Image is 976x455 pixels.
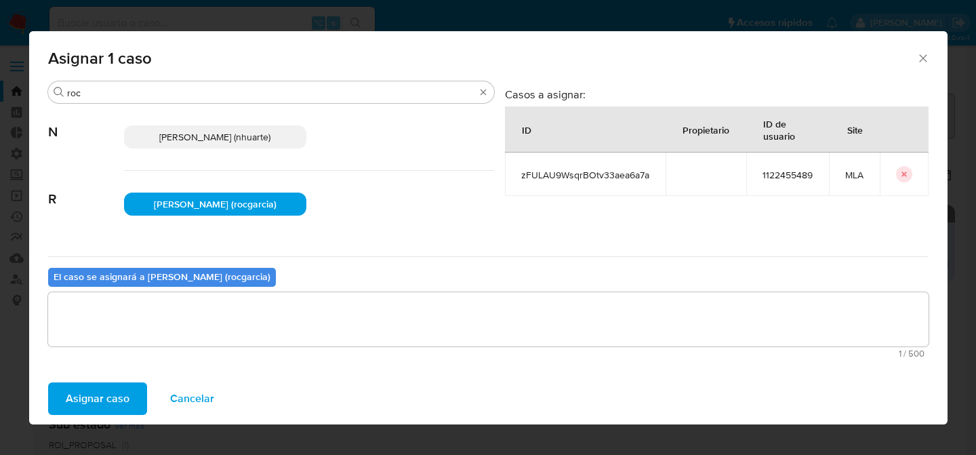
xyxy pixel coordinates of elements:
button: Cancelar [152,382,232,415]
div: assign-modal [29,31,948,424]
span: 1122455489 [762,169,813,181]
span: Máximo 500 caracteres [52,349,924,358]
span: N [48,104,124,140]
span: Asignar 1 caso [48,50,917,66]
div: Propietario [666,113,746,146]
span: [PERSON_NAME] (nhuarte) [159,130,270,144]
span: Asignar caso [66,384,129,414]
button: Buscar [54,87,64,98]
div: ID de usuario [747,107,828,152]
input: Buscar analista [67,87,475,99]
span: [PERSON_NAME] (rocgarcia) [154,197,277,211]
button: Asignar caso [48,382,147,415]
span: Cancelar [170,384,214,414]
div: [PERSON_NAME] (rocgarcia) [124,193,306,216]
span: R [48,171,124,207]
div: ID [506,113,548,146]
span: MLA [845,169,863,181]
button: Cerrar ventana [916,52,929,64]
div: [PERSON_NAME] (nhuarte) [124,125,306,149]
h3: Casos a asignar: [505,87,929,101]
button: icon-button [896,166,912,182]
div: Site [831,113,879,146]
span: zFULAU9WsqrBOtv33aea6a7a [521,169,649,181]
button: Borrar [478,87,489,98]
b: El caso se asignará a [PERSON_NAME] (rocgarcia) [54,270,270,283]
